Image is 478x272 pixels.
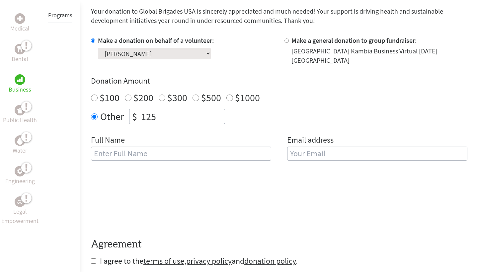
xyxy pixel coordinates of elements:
[91,135,125,147] label: Full Name
[140,109,225,124] input: Enter Amount
[91,238,467,250] h4: Agreement
[291,36,417,44] label: Make a general donation to group fundraiser:
[17,77,23,82] img: Business
[15,13,25,24] div: Medical
[91,76,467,86] h4: Donation Amount
[98,36,214,44] label: Make a donation on behalf of a volunteer:
[91,199,192,225] iframe: reCAPTCHA
[15,166,25,176] div: Engineering
[15,74,25,85] div: Business
[15,105,25,115] div: Public Health
[143,256,184,266] a: terms of use
[186,256,232,266] a: privacy policy
[1,207,39,226] p: Legal Empowerment
[1,196,39,226] a: Legal EmpowermentLegal Empowerment
[91,7,467,25] p: Your donation to Global Brigades USA is sincerely appreciated and much needed! Your support is dr...
[167,91,187,104] label: $300
[17,46,23,52] img: Dental
[235,91,260,104] label: $1000
[5,176,35,186] p: Engineering
[201,91,221,104] label: $500
[244,256,296,266] a: donation policy
[9,85,31,94] p: Business
[100,256,298,266] span: I agree to the , and .
[10,24,30,33] p: Medical
[10,13,30,33] a: MedicalMedical
[17,169,23,174] img: Engineering
[291,46,467,65] div: [GEOGRAPHIC_DATA] Kambia Business Virtual [DATE] [GEOGRAPHIC_DATA]
[91,147,271,161] input: Enter Full Name
[287,147,467,161] input: Your Email
[3,115,37,125] p: Public Health
[12,54,28,64] p: Dental
[17,107,23,113] img: Public Health
[3,105,37,125] a: Public HealthPublic Health
[9,74,31,94] a: BusinessBusiness
[17,200,23,204] img: Legal Empowerment
[15,196,25,207] div: Legal Empowerment
[15,44,25,54] div: Dental
[100,91,119,104] label: $100
[5,166,35,186] a: EngineeringEngineering
[287,135,334,147] label: Email address
[15,135,25,146] div: Water
[12,44,28,64] a: DentalDental
[133,91,153,104] label: $200
[13,135,27,155] a: WaterWater
[48,8,72,23] li: Programs
[100,109,124,124] label: Other
[48,11,72,19] a: Programs
[17,137,23,144] img: Water
[13,146,27,155] p: Water
[129,109,140,124] div: $
[17,16,23,21] img: Medical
